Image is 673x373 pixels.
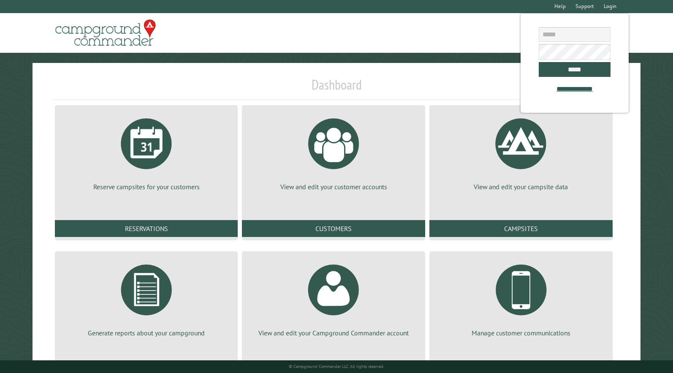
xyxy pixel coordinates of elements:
[252,112,415,191] a: View and edit your customer accounts
[440,182,602,191] p: View and edit your campsite data
[252,258,415,338] a: View and edit your Campground Commander account
[65,258,228,338] a: Generate reports about your campground
[65,328,228,338] p: Generate reports about your campground
[53,16,158,49] img: Campground Commander
[65,112,228,191] a: Reserve campsites for your customers
[252,328,415,338] p: View and edit your Campground Commander account
[429,220,613,237] a: Campsites
[440,258,602,338] a: Manage customer communications
[65,182,228,191] p: Reserve campsites for your customers
[252,182,415,191] p: View and edit your customer accounts
[53,76,620,100] h1: Dashboard
[55,220,238,237] a: Reservations
[289,364,384,369] small: © Campground Commander LLC. All rights reserved.
[242,220,425,237] a: Customers
[440,328,602,338] p: Manage customer communications
[440,112,602,191] a: View and edit your campsite data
